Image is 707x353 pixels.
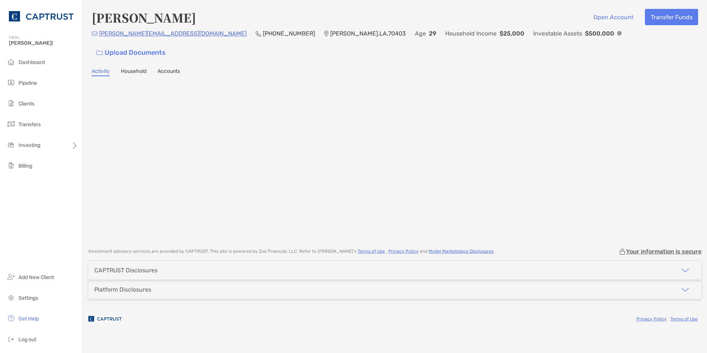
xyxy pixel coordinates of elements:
p: [PHONE_NUMBER] [263,29,315,38]
img: icon arrow [681,266,690,275]
a: Upload Documents [92,45,170,61]
img: transfers icon [7,120,16,128]
img: company logo [88,310,122,327]
img: pipeline icon [7,78,16,87]
img: Info Icon [617,31,622,36]
img: Email Icon [92,31,98,36]
span: Clients [18,101,34,107]
a: Model Marketplace Disclosures [429,249,494,254]
p: $500,000 [585,29,614,38]
p: [PERSON_NAME][EMAIL_ADDRESS][DOMAIN_NAME] [99,29,247,38]
img: clients icon [7,99,16,108]
img: dashboard icon [7,57,16,66]
img: Phone Icon [256,31,261,37]
img: settings icon [7,293,16,302]
span: Add New Client [18,274,54,280]
img: get-help icon [7,314,16,323]
a: Accounts [158,68,180,76]
p: Household Income [445,29,497,38]
p: Age [415,29,426,38]
p: $25,000 [500,29,524,38]
p: Investable Assets [533,29,582,38]
a: Household [121,68,146,76]
p: Investment advisory services are provided by CAPTRUST . This site is powered by Zoe Financial, LL... [88,249,495,254]
a: Privacy Policy [388,249,419,254]
a: Terms of Use [358,249,385,254]
div: Platform Disclosures [94,286,151,293]
button: Transfer Funds [645,9,698,25]
span: Investing [18,142,40,148]
span: Log out [18,336,36,343]
button: Open Account [588,9,639,25]
a: Activity [92,68,110,76]
h4: [PERSON_NAME] [92,9,196,26]
span: Get Help [18,316,39,322]
img: button icon [97,50,103,56]
p: [PERSON_NAME] , LA , 70403 [330,29,406,38]
div: CAPTRUST Disclosures [94,267,158,274]
p: Your information is secure [626,248,701,255]
span: Dashboard [18,59,45,65]
img: investing icon [7,140,16,149]
a: Privacy Policy [636,316,667,322]
span: Settings [18,295,38,301]
a: Terms of Use [670,316,698,322]
img: add_new_client icon [7,272,16,281]
img: icon arrow [681,285,690,294]
img: Location Icon [324,31,329,37]
span: Billing [18,163,32,169]
img: logout icon [7,334,16,343]
span: [PERSON_NAME]! [9,40,78,46]
img: billing icon [7,161,16,170]
span: Transfers [18,121,41,128]
span: Pipeline [18,80,37,86]
p: 29 [429,29,436,38]
img: CAPTRUST Logo [9,3,74,30]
